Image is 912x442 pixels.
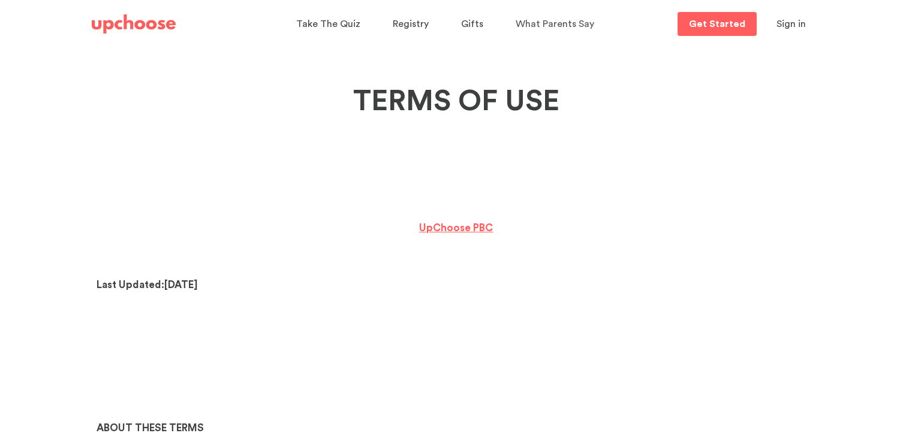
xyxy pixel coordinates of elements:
a: Registry [393,13,432,36]
span: Gifts [461,19,483,29]
span: [DATE] [164,280,198,290]
span: Take The Quiz [296,19,360,29]
button: Sign in [761,12,821,36]
a: Get Started [678,12,757,36]
a: Gifts [461,13,487,36]
strong: Last Updated: [97,280,164,290]
u: UpChoose PBC [419,223,493,233]
a: UpChoose [92,12,176,37]
p: Get Started [689,19,745,29]
img: UpChoose [92,14,176,34]
strong: TERMS OF USE [353,87,559,116]
span: Sign in [776,19,806,29]
span: Registry [393,19,429,29]
a: What Parents Say [516,13,598,36]
strong: ABOUT THESE TERMS [97,423,204,433]
a: Take The Quiz [296,13,364,36]
span: What Parents Say [516,19,594,29]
